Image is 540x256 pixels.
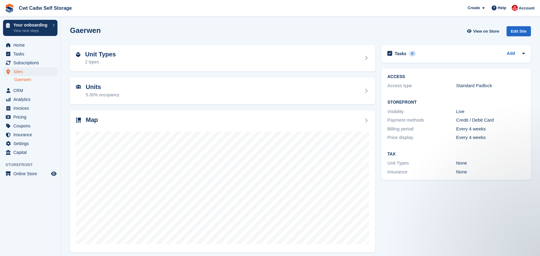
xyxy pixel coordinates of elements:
div: 2 types [85,59,116,65]
div: Standard Padlock [456,82,525,89]
a: menu [3,86,57,95]
div: Access type [387,82,456,89]
a: Gaerwen [14,77,57,83]
span: Insurance [13,130,50,139]
a: View on Store [466,26,502,36]
div: Insurance [387,169,456,176]
a: menu [3,104,57,112]
a: menu [3,139,57,148]
a: menu [3,130,57,139]
span: View on Store [473,28,499,34]
h2: Units [86,84,119,91]
a: Preview store [50,170,57,177]
a: menu [3,148,57,157]
span: Pricing [13,113,50,121]
span: Invoices [13,104,50,112]
span: Sites [13,67,50,76]
div: Live [456,108,525,115]
span: Analytics [13,95,50,104]
a: menu [3,50,57,58]
img: Rhian Davies [512,5,518,11]
h2: Map [86,116,98,123]
span: Subscriptions [13,59,50,67]
a: menu [3,169,57,178]
p: View next steps [13,28,50,34]
span: Capital [13,148,50,157]
div: Edit Site [507,26,531,36]
div: None [456,160,525,167]
a: Map [70,110,375,253]
img: stora-icon-8386f47178a22dfd0bd8f6a31ec36ba5ce8667c1dd55bd0f319d3a0aa187defe.svg [5,4,14,13]
a: menu [3,122,57,130]
h2: Tasks [395,51,407,56]
div: 5.30% occupancy [86,92,119,98]
p: Your onboarding [13,23,50,27]
span: Settings [13,139,50,148]
span: Create [468,5,480,11]
span: CRM [13,86,50,95]
a: Edit Site [507,26,531,39]
h2: ACCESS [387,74,525,79]
div: Price display [387,134,456,141]
span: Home [13,41,50,49]
a: menu [3,113,57,121]
div: Every 4 weeks [456,134,525,141]
img: unit-icn-7be61d7bf1b0ce9d3e12c5938cc71ed9869f7b940bace4675aadf7bd6d80202e.svg [76,85,81,89]
div: None [456,169,525,176]
a: Add [507,50,515,57]
div: 0 [409,51,416,56]
h2: Unit Types [85,51,116,58]
a: menu [3,67,57,76]
div: Credit / Debit Card [456,117,525,124]
span: Account [519,5,535,11]
a: Units 5.30% occupancy [70,77,375,104]
a: Your onboarding View next steps [3,20,57,36]
h2: Storefront [387,100,525,105]
span: Online Store [13,169,50,178]
div: Payment methods [387,117,456,124]
span: Storefront [5,162,61,168]
h2: Tax [387,152,525,157]
img: map-icn-33ee37083ee616e46c38cad1a60f524a97daa1e2b2c8c0bc3eb3415660979fc1.svg [76,118,81,123]
a: menu [3,95,57,104]
span: Help [498,5,506,11]
div: Billing period [387,126,456,133]
a: Unit Types 2 types [70,45,375,72]
h2: Gaerwen [70,26,101,34]
span: Tasks [13,50,50,58]
img: unit-type-icn-2b2737a686de81e16bb02015468b77c625bbabd49415b5ef34ead5e3b44a266d.svg [76,52,80,57]
a: Cwt Cadw Self Storage [16,3,74,13]
a: menu [3,59,57,67]
a: menu [3,41,57,49]
div: Every 4 weeks [456,126,525,133]
span: Coupons [13,122,50,130]
div: Unit Types [387,160,456,167]
div: Visibility [387,108,456,115]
